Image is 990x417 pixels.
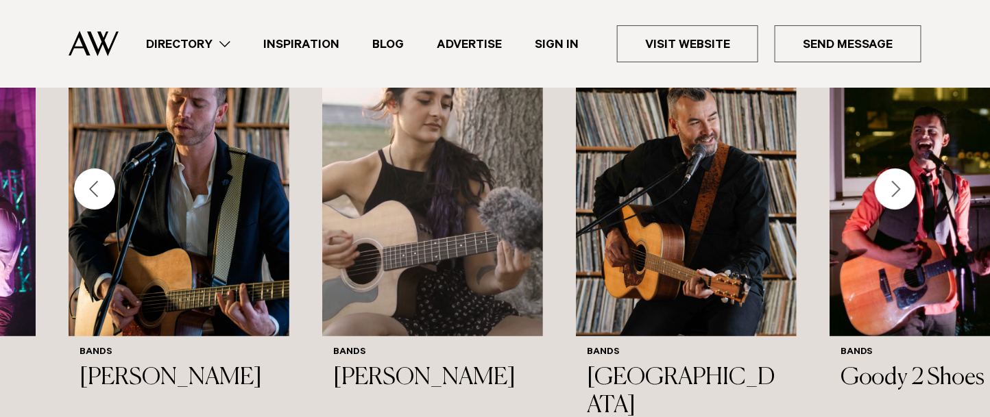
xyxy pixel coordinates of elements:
h6: Bands [587,347,786,359]
a: Directory [130,35,247,53]
a: Sign In [518,35,595,53]
img: Auckland Weddings Bands | Daniel John [69,40,289,336]
a: Visit Website [617,25,758,62]
h3: [PERSON_NAME] [333,364,532,392]
h6: Bands [333,347,532,359]
a: Auckland Weddings Bands | Lauren Collins Bands [PERSON_NAME] [322,40,543,403]
a: Advertise [420,35,518,53]
img: Auckland Weddings Bands | Lauren Collins [322,40,543,336]
a: Inspiration [247,35,356,53]
a: Send Message [775,25,921,62]
img: Auckland Weddings Logo [69,31,119,56]
h6: Bands [80,347,278,359]
a: Auckland Weddings Bands | Daniel John Bands [PERSON_NAME] [69,40,289,403]
a: Blog [356,35,420,53]
h3: [PERSON_NAME] [80,364,278,392]
img: Auckland Weddings Bands | Belle Isle [576,40,797,336]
